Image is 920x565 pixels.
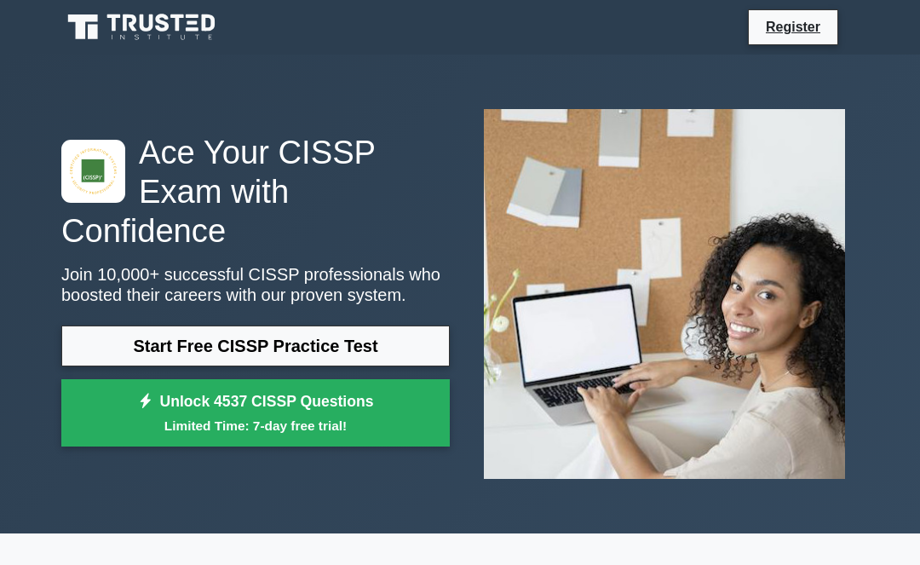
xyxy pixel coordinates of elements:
p: Join 10,000+ successful CISSP professionals who boosted their careers with our proven system. [61,264,450,305]
a: Unlock 4537 CISSP QuestionsLimited Time: 7-day free trial! [61,379,450,447]
a: Register [756,16,831,37]
small: Limited Time: 7-day free trial! [83,416,428,435]
h1: Ace Your CISSP Exam with Confidence [61,133,450,251]
a: Start Free CISSP Practice Test [61,326,450,366]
